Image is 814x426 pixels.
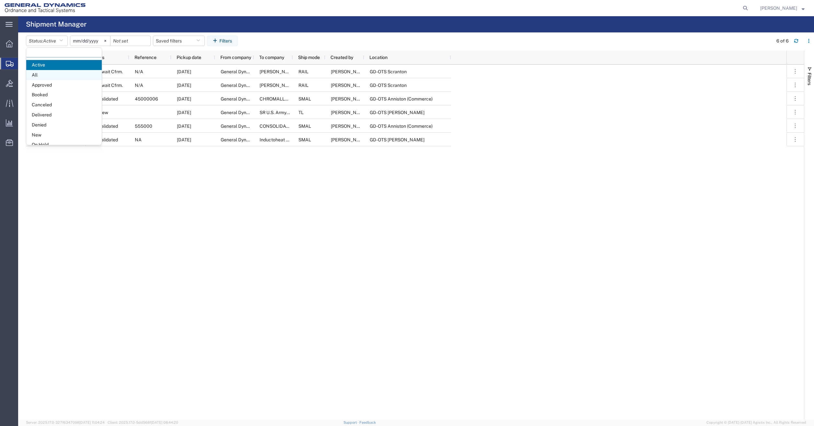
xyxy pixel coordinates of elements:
[26,16,87,32] h4: Shipment Manager
[370,124,433,129] span: GD-OTS Anniston (Commerce)
[260,69,367,74] span: SU WOLFE IOWA ARMY AMMO PLANT
[177,137,191,142] span: 07/25/2025
[221,69,280,74] span: General Dynamics-Scranton
[370,69,407,74] span: GD-OTS Scranton
[43,38,56,43] span: Active
[99,119,118,133] span: Validated
[298,110,304,115] span: TL
[99,106,108,119] span: New
[343,420,360,424] a: Support
[298,69,308,74] span: RAIL
[26,120,102,130] span: Denied
[260,124,345,129] span: CONSOLIDATED PRECISION PRODUCTS
[298,124,311,129] span: SMAL
[135,96,158,101] span: 45000006
[221,83,280,88] span: General Dynamics-Scranton
[135,69,143,74] span: N/A
[99,78,123,92] span: Await Cfrm.
[135,83,143,88] span: N/A
[26,36,68,46] button: Status:Active
[331,69,368,74] span: Nicole Byrnes
[151,420,178,424] span: [DATE] 08:44:20
[260,83,367,88] span: SU WOLFE IOWA ARMY AMMO PLANT
[776,38,789,44] div: 6 of 6
[177,55,201,60] span: Pickup date
[99,65,123,78] span: Await Cfrm.
[177,69,191,74] span: 08/19/2025
[99,92,118,106] span: Validated
[298,55,320,60] span: Ship mode
[298,83,308,88] span: RAIL
[26,420,105,424] span: Server: 2025.17.0-327f6347098
[370,110,424,115] span: GD-OTS Wilkes-Barre
[26,130,102,140] span: New
[331,96,368,101] span: LaShirl Montgomery
[134,55,157,60] span: Reference
[221,124,270,129] span: General Dynamics - OTS
[79,420,105,424] span: [DATE] 11:04:24
[207,36,238,46] button: Filters
[177,83,191,88] span: 08/19/2025
[298,96,311,101] span: SMAL
[369,55,388,60] span: Location
[70,36,110,46] input: Not set
[331,124,368,129] span: LaShirl Montgomery
[177,96,191,101] span: 08/15/2025
[260,96,338,101] span: CHROMALLOY SAN DIEGO
[135,124,152,129] span: 555000
[260,110,334,115] span: SR U.S. Army Pine Bluff Arsenal
[370,137,424,142] span: GD-OTS Wilkes-Barre
[760,5,797,12] span: Matt Cerminaro
[26,80,102,90] span: Approved
[108,420,178,424] span: Client: 2025.17.0-5dd568f
[220,55,251,60] span: From company
[26,140,102,150] span: On Hold
[26,60,102,70] span: Active
[259,55,284,60] span: To company
[177,110,191,115] span: 08/11/2025
[331,55,353,60] span: Created by
[99,133,118,147] span: Validated
[177,124,191,129] span: 08/07/2025
[26,100,102,110] span: Canceled
[153,36,205,46] button: Saved filters
[807,73,812,85] span: Filters
[135,137,142,142] span: NA
[331,137,368,142] span: Brandon Walls
[221,96,270,101] span: General Dynamics - OTS
[331,110,368,115] span: Mark Bradley
[221,110,270,115] span: General Dynamics - OTS
[26,70,102,80] span: All
[110,36,150,46] input: Not set
[331,83,368,88] span: Nicole Byrnes
[706,420,806,425] span: Copyright © [DATE]-[DATE] Agistix Inc., All Rights Reserved
[26,110,102,120] span: Delivered
[260,137,293,142] span: Inductoheat Inc.
[370,96,433,101] span: GD-OTS Anniston (Commerce)
[370,83,407,88] span: GD-OTS Scranton
[298,137,311,142] span: SMAL
[26,90,102,100] span: Booked
[221,137,270,142] span: General Dynamics - OTS
[760,4,805,12] button: [PERSON_NAME]
[359,420,376,424] a: Feedback
[5,3,86,13] img: logo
